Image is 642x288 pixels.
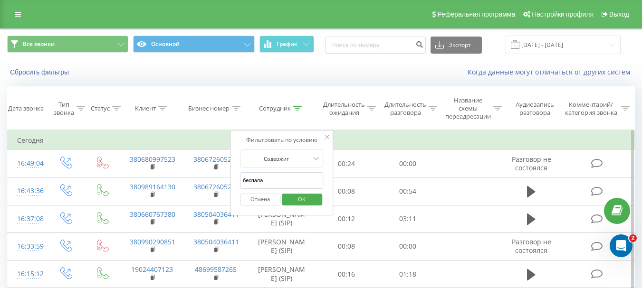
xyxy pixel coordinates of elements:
a: 48699587265 [195,265,237,274]
div: 16:15:12 [17,265,37,283]
a: 380990290851 [130,237,175,246]
td: 00:00 [377,150,439,177]
div: Фильтровать по условию [240,135,324,145]
td: 00:54 [377,177,439,205]
div: Бизнес номер [188,104,230,112]
span: 2 [629,234,637,242]
span: Настройки профиля [532,10,594,18]
span: Выход [609,10,629,18]
td: [PERSON_NAME] (SIP) [248,205,316,232]
div: Длительность разговора [384,101,426,117]
a: Когда данные могут отличаться от других систем [468,67,635,76]
td: 03:11 [377,205,439,232]
a: 380504036411 [193,237,239,246]
a: 380680997523 [130,155,175,164]
div: Дата звонка [8,104,44,112]
div: Длительность ожидания [323,101,365,117]
div: Комментарий/категория звонка [563,101,619,117]
button: Экспорт [431,37,482,54]
a: 380989164130 [130,182,175,191]
span: OK [288,192,315,206]
button: Отмена [240,194,280,205]
div: Статус [91,104,110,112]
button: Основной [133,36,254,53]
span: Реферальная программа [437,10,515,18]
td: 00:08 [316,177,377,205]
div: Клиент [135,104,156,112]
button: Сбросить фильтры [7,68,74,76]
td: Сегодня [8,131,635,150]
td: 00:00 [377,232,439,260]
input: Поиск по номеру [325,37,426,54]
td: 00:08 [316,232,377,260]
div: Аудиозапись разговора [511,101,559,117]
span: График [277,41,297,47]
a: 380504036411 [193,210,239,219]
div: Название схемы переадресации [445,96,491,121]
span: Разговор не состоялся [512,155,551,172]
td: 00:24 [316,150,377,177]
div: Тип звонка [54,101,74,117]
td: [PERSON_NAME] (SIP) [248,260,316,288]
iframe: Intercom live chat [610,234,632,257]
button: График [259,36,314,53]
div: 16:49:04 [17,154,37,173]
td: [PERSON_NAME] (SIP) [248,232,316,260]
a: 19024407123 [131,265,173,274]
button: OK [282,194,322,205]
span: Все звонки [23,40,55,48]
a: 380660767380 [130,210,175,219]
input: Введите значение [240,172,324,189]
a: 380672605203 [193,155,239,164]
td: 00:16 [316,260,377,288]
span: Разговор не состоялся [512,237,551,255]
div: 16:33:59 [17,237,37,256]
a: 380672605203 [193,182,239,191]
div: 16:37:08 [17,210,37,228]
button: Все звонки [7,36,128,53]
td: 00:12 [316,205,377,232]
td: 01:18 [377,260,439,288]
div: 16:43:36 [17,182,37,200]
div: Сотрудник [259,104,291,112]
